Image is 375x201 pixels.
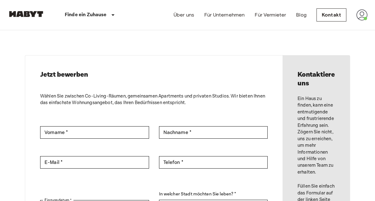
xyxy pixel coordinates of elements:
img: Habyt [7,11,45,17]
a: Kontakt [316,8,346,22]
a: Für Vermieter [255,11,286,19]
a: Blog [296,11,307,19]
img: avatar [356,9,368,21]
p: Ein Haus zu finden, kann eine entmutigende und frustrierende Erfahrung sein. Zögern Sie nicht, un... [298,95,335,175]
p: Finde ein Zuhause [65,11,107,19]
h2: Kontaktiere uns [298,70,335,88]
a: Für Unternehmen [204,11,245,19]
h2: Jetzt bewerben [40,70,268,79]
a: Über uns [174,11,194,19]
label: In welcher Stadt möchten Sie leben? * [159,191,268,198]
p: Wählen Sie zwischen Co-Living-Räumen, gemeinsamen Apartments und privaten Studios. Wir bieten Ihn... [40,93,268,106]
